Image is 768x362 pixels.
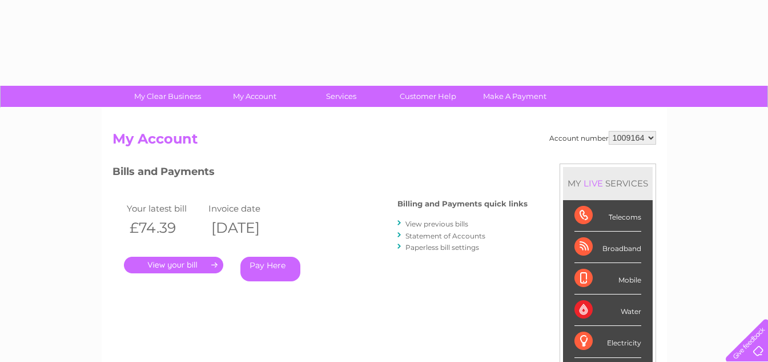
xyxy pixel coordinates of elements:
[574,326,641,357] div: Electricity
[112,131,656,153] h2: My Account
[574,200,641,232] div: Telecoms
[405,243,479,252] a: Paperless bill settings
[405,220,468,228] a: View previous bills
[468,86,562,107] a: Make A Payment
[207,86,301,107] a: My Account
[574,232,641,263] div: Broadband
[563,167,653,200] div: MY SERVICES
[381,86,475,107] a: Customer Help
[294,86,388,107] a: Services
[120,86,215,107] a: My Clear Business
[574,263,641,295] div: Mobile
[112,164,528,184] h3: Bills and Payments
[124,257,223,273] a: .
[124,201,206,216] td: Your latest bill
[549,131,656,145] div: Account number
[581,178,605,189] div: LIVE
[240,257,300,281] a: Pay Here
[574,295,641,326] div: Water
[405,232,485,240] a: Statement of Accounts
[206,216,288,240] th: [DATE]
[397,200,528,208] h4: Billing and Payments quick links
[124,216,206,240] th: £74.39
[206,201,288,216] td: Invoice date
